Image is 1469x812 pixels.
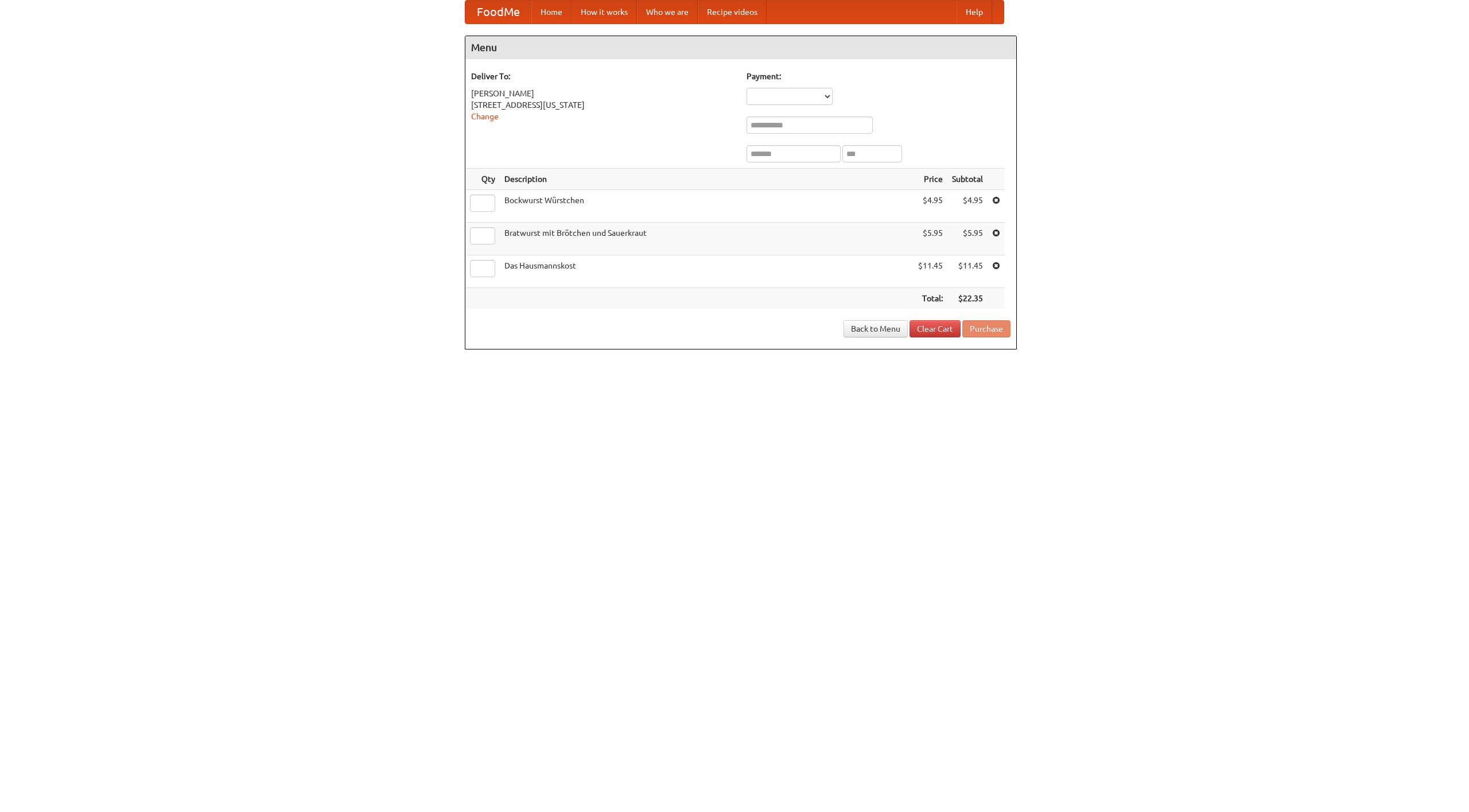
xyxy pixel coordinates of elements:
[947,223,988,255] td: $5.95
[914,288,947,309] th: Total:
[947,255,988,288] td: $11.45
[914,169,947,190] th: Price
[914,190,947,223] td: $4.95
[844,320,908,337] a: Back to Menu
[500,255,914,288] td: Das Hausmannskost
[947,288,988,309] th: $22.35
[947,190,988,223] td: $4.95
[531,1,572,24] a: Home
[698,1,767,24] a: Recipe videos
[947,169,988,190] th: Subtotal
[747,71,1011,82] h5: Payment:
[471,71,735,82] h5: Deliver To:
[500,169,914,190] th: Description
[500,190,914,223] td: Bockwurst Würstchen
[572,1,637,24] a: How it works
[465,1,531,24] a: FoodMe
[914,223,947,255] td: $5.95
[910,320,961,337] a: Clear Cart
[471,88,735,99] div: [PERSON_NAME]
[637,1,698,24] a: Who we are
[471,99,735,111] div: [STREET_ADDRESS][US_STATE]
[465,36,1016,59] h4: Menu
[957,1,992,24] a: Help
[465,169,500,190] th: Qty
[500,223,914,255] td: Bratwurst mit Brötchen und Sauerkraut
[914,255,947,288] td: $11.45
[962,320,1011,337] button: Purchase
[471,112,499,121] a: Change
